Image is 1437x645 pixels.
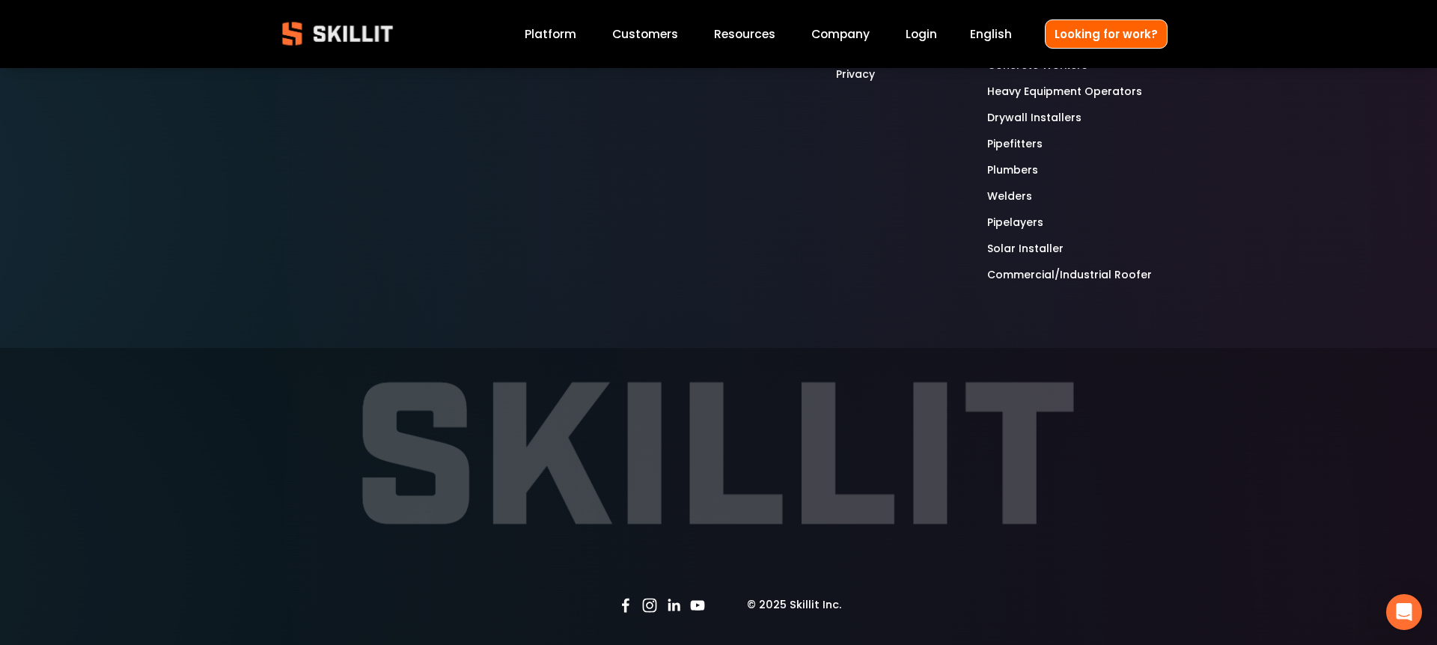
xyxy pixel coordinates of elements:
[642,598,657,613] a: Instagram
[612,24,678,44] a: Customers
[836,35,870,55] a: Terms
[685,4,729,22] a: Careers
[987,4,1049,22] a: Electricians
[987,188,1032,205] a: Welders
[836,64,875,85] a: Privacy
[723,596,866,614] p: © 2025 Skillit Inc.
[690,598,705,613] a: YouTube
[836,5,921,25] a: Success Stories
[685,31,747,48] a: Contact Us
[525,24,576,44] a: Platform
[618,598,633,613] a: Facebook
[970,24,1012,44] div: language picker
[1045,19,1168,49] a: Looking for work?
[987,83,1142,100] a: Heavy Equipment Operators
[987,162,1038,179] a: Plumbers
[987,135,1043,153] a: Pipefitters
[1386,594,1422,630] div: Open Intercom Messenger
[811,24,870,44] a: Company
[987,266,1152,284] a: Commercial/Industrial Roofer
[987,109,1081,126] a: Drywall Installers
[970,25,1012,43] span: English
[906,24,937,44] a: Login
[666,598,681,613] a: LinkedIn
[987,214,1043,231] a: Pipelayers
[987,240,1064,257] a: Solar Installer
[714,25,775,43] span: Resources
[714,24,775,44] a: folder dropdown
[987,57,1087,74] a: Concrete Workers
[269,11,406,56] img: Skillit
